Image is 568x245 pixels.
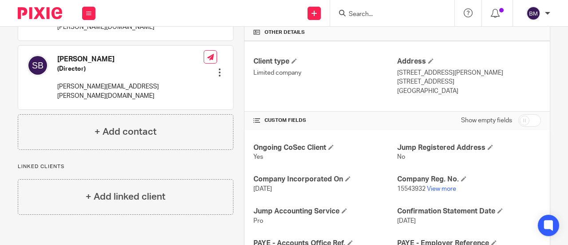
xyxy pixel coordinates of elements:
img: Pixie [18,7,62,19]
span: [DATE] [253,186,272,192]
p: Linked clients [18,163,233,170]
span: No [397,154,405,160]
span: Other details [264,29,305,36]
span: [DATE] [397,218,416,224]
img: svg%3E [526,6,540,20]
p: [STREET_ADDRESS] [397,77,541,86]
p: [GEOGRAPHIC_DATA] [397,87,541,96]
h4: [PERSON_NAME] [57,55,204,64]
h4: Confirmation Statement Date [397,207,541,216]
h4: Client type [253,57,397,66]
label: Show empty fields [461,116,512,125]
h4: Company Incorporated On [253,175,397,184]
h4: CUSTOM FIELDS [253,117,397,124]
h4: Company Reg. No. [397,175,541,184]
p: [PERSON_NAME][EMAIL_ADDRESS][PERSON_NAME][DOMAIN_NAME] [57,82,204,100]
h4: + Add linked client [86,190,166,204]
input: Search [348,11,428,19]
img: svg%3E [27,55,48,76]
p: Limited company [253,68,397,77]
h4: Ongoing CoSec Client [253,143,397,153]
h5: (Director) [57,64,204,73]
span: Yes [253,154,263,160]
span: 15543932 [397,186,426,192]
h4: Address [397,57,541,66]
h4: Jump Registered Address [397,143,541,153]
h4: Jump Accounting Service [253,207,397,216]
span: Pro [253,218,263,224]
h4: + Add contact [95,125,157,139]
a: View more [427,186,456,192]
p: [STREET_ADDRESS][PERSON_NAME] [397,68,541,77]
